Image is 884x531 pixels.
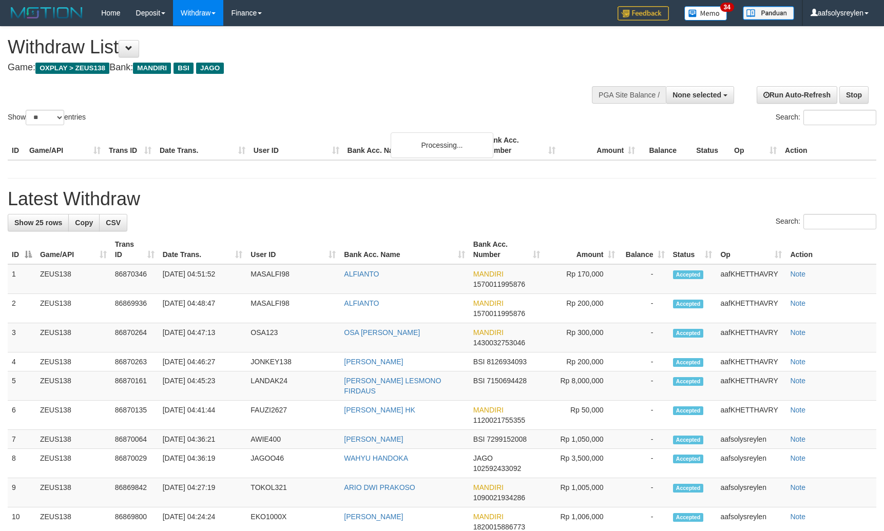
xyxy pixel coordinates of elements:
td: MASALFI98 [246,294,340,323]
span: Accepted [673,455,704,463]
span: Accepted [673,436,704,444]
td: ZEUS138 [36,430,111,449]
td: Rp 300,000 [544,323,619,352]
td: 5 [8,371,36,401]
span: CSV [106,219,121,227]
a: Note [790,483,805,491]
td: - [619,352,669,371]
th: Op [730,131,781,160]
span: Copy [75,219,93,227]
a: Note [790,377,805,385]
span: MANDIRI [473,513,504,521]
span: MANDIRI [473,483,504,491]
td: 86869842 [111,478,159,507]
th: Date Trans. [156,131,249,160]
span: Copy 1570011995876 to clipboard [473,309,525,318]
td: 7 [8,430,36,449]
span: 34 [720,3,734,12]
a: OSA [PERSON_NAME] [344,328,420,337]
td: ZEUS138 [36,294,111,323]
span: Accepted [673,270,704,279]
td: 86870346 [111,264,159,294]
td: TOKOL321 [246,478,340,507]
span: BSI [473,377,485,385]
td: 86869936 [111,294,159,323]
th: Status: activate to sort column ascending [669,235,717,264]
th: User ID [249,131,343,160]
span: MANDIRI [473,270,504,278]
a: Note [790,513,805,521]
span: Accepted [673,377,704,386]
input: Search: [803,214,876,229]
td: - [619,401,669,430]
td: LANDAK24 [246,371,340,401]
td: 1 [8,264,36,294]
td: JONKEY138 [246,352,340,371]
td: ZEUS138 [36,323,111,352]
label: Search: [776,214,876,229]
td: ZEUS138 [36,371,111,401]
td: [DATE] 04:36:19 [159,449,247,478]
td: [DATE] 04:46:27 [159,352,247,371]
span: Copy 8126934093 to clipboard [487,358,527,366]
td: Rp 200,000 [544,352,619,371]
td: [DATE] 04:45:23 [159,371,247,401]
h1: Withdraw List [8,37,579,57]
label: Show entries [8,110,86,125]
th: ID: activate to sort column descending [8,235,36,264]
a: Note [790,358,805,366]
th: Bank Acc. Number: activate to sort column ascending [469,235,544,264]
td: - [619,264,669,294]
th: User ID: activate to sort column ascending [246,235,340,264]
td: ZEUS138 [36,264,111,294]
a: ALFIANTO [344,270,379,278]
span: MANDIRI [473,328,504,337]
th: Bank Acc. Number [480,131,560,160]
th: Bank Acc. Name: activate to sort column ascending [340,235,469,264]
td: - [619,449,669,478]
th: Bank Acc. Name [343,131,481,160]
a: Note [790,406,805,414]
span: Accepted [673,513,704,522]
span: Copy 1090021934286 to clipboard [473,494,525,502]
a: Note [790,270,805,278]
td: ZEUS138 [36,478,111,507]
span: JAGO [473,454,493,462]
div: PGA Site Balance / [592,86,666,104]
td: ZEUS138 [36,352,111,371]
span: Show 25 rows [14,219,62,227]
a: Run Auto-Refresh [757,86,837,104]
label: Search: [776,110,876,125]
span: Copy 1820015886773 to clipboard [473,523,525,531]
td: aafKHETTHAVRY [716,264,786,294]
a: Note [790,328,805,337]
td: 86870264 [111,323,159,352]
th: Op: activate to sort column ascending [716,235,786,264]
td: Rp 8,000,000 [544,371,619,401]
td: Rp 200,000 [544,294,619,323]
button: None selected [666,86,734,104]
a: ALFIANTO [344,299,379,307]
td: Rp 50,000 [544,401,619,430]
span: BSI [473,435,485,443]
td: MASALFI98 [246,264,340,294]
th: Balance: activate to sort column ascending [619,235,669,264]
span: BSI [473,358,485,366]
td: Rp 170,000 [544,264,619,294]
th: Amount [560,131,639,160]
span: MANDIRI [473,299,504,307]
td: Rp 1,005,000 [544,478,619,507]
td: aafKHETTHAVRY [716,294,786,323]
td: aafKHETTHAVRY [716,323,786,352]
span: MANDIRI [473,406,504,414]
span: Copy 1120021755355 to clipboard [473,416,525,424]
td: OSA123 [246,323,340,352]
td: [DATE] 04:27:19 [159,478,247,507]
th: Amount: activate to sort column ascending [544,235,619,264]
a: Note [790,435,805,443]
td: 86870263 [111,352,159,371]
td: 3 [8,323,36,352]
a: [PERSON_NAME] [344,435,403,443]
a: Note [790,454,805,462]
td: 86870029 [111,449,159,478]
